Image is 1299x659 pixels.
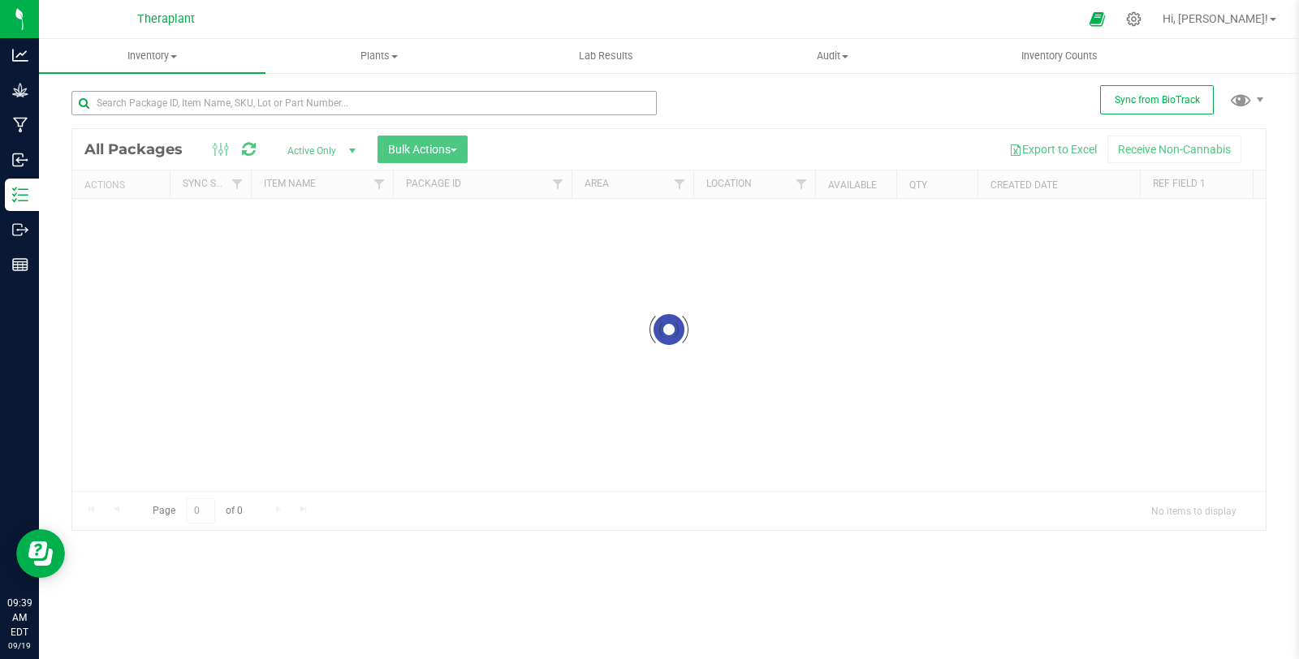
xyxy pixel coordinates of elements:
[1124,11,1144,27] div: Manage settings
[39,39,265,73] a: Inventory
[12,256,28,273] inline-svg: Reports
[493,39,719,73] a: Lab Results
[39,49,265,63] span: Inventory
[12,152,28,168] inline-svg: Inbound
[12,187,28,203] inline-svg: Inventory
[12,82,28,98] inline-svg: Grow
[720,49,945,63] span: Audit
[265,39,492,73] a: Plants
[719,39,946,73] a: Audit
[1163,12,1268,25] span: Hi, [PERSON_NAME]!
[557,49,655,63] span: Lab Results
[946,39,1172,73] a: Inventory Counts
[16,529,65,578] iframe: Resource center
[1100,85,1214,114] button: Sync from BioTrack
[71,91,657,115] input: Search Package ID, Item Name, SKU, Lot or Part Number...
[999,49,1120,63] span: Inventory Counts
[137,12,195,26] span: Theraplant
[7,596,32,640] p: 09:39 AM EDT
[1079,3,1116,35] span: Open Ecommerce Menu
[12,117,28,133] inline-svg: Manufacturing
[12,47,28,63] inline-svg: Analytics
[12,222,28,238] inline-svg: Outbound
[1115,94,1200,106] span: Sync from BioTrack
[7,640,32,652] p: 09/19
[266,49,491,63] span: Plants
